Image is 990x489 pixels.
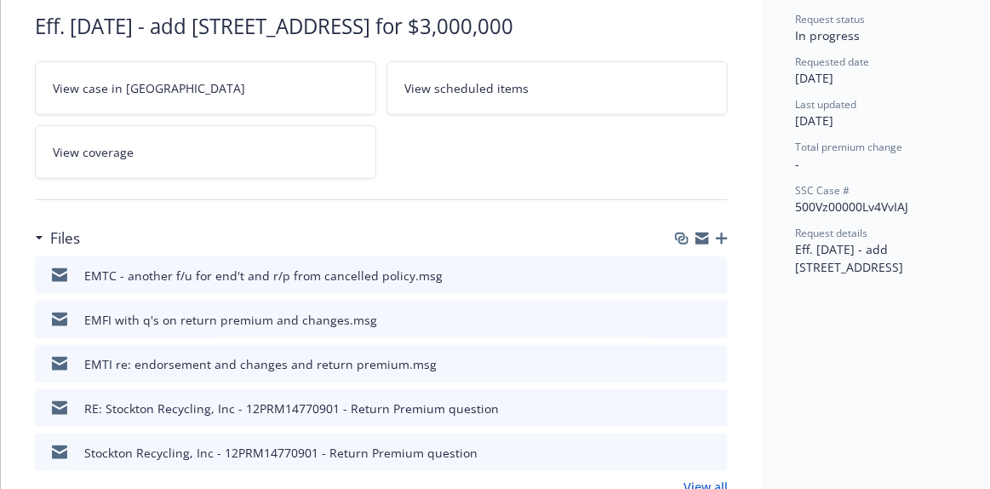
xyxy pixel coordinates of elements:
div: EMFI with q's on return premium and changes.msg [84,311,377,329]
a: View coverage [35,125,376,179]
span: In progress [796,27,861,43]
span: 500Vz00000Lv4VvIAJ [796,198,909,215]
div: Stockton Recycling, Inc - 12PRM14770901 - Return Premium question [84,444,478,462]
button: preview file [706,355,721,373]
span: SSC Case # [796,183,850,198]
button: download file [678,355,692,373]
span: Request status [796,12,866,26]
div: Files [35,227,80,250]
div: EMTC - another f/u for end't and r/p from cancelled policy.msg [84,267,443,285]
span: Last updated [796,97,857,112]
div: RE: Stockton Recycling, Inc - 12PRM14770901 - Return Premium question [84,400,499,417]
span: Total premium change [796,140,903,154]
button: preview file [706,267,721,285]
span: [DATE] [796,112,834,129]
span: - [796,156,800,172]
a: View case in [GEOGRAPHIC_DATA] [35,61,376,115]
button: preview file [706,444,721,462]
button: download file [678,400,692,417]
div: Eff. [DATE] - add [STREET_ADDRESS] for $3,000,000 [35,12,728,41]
button: preview file [706,400,721,417]
span: Request details [796,226,868,240]
span: View scheduled items [404,79,529,97]
h3: Files [50,227,80,250]
a: View scheduled items [386,61,728,115]
span: View case in [GEOGRAPHIC_DATA] [53,79,245,97]
button: preview file [706,311,721,329]
span: View coverage [53,143,134,161]
span: Requested date [796,55,870,69]
span: [DATE] [796,70,834,86]
span: Eff. [DATE] - add [STREET_ADDRESS] [796,241,904,275]
button: download file [678,311,692,329]
button: download file [678,444,692,462]
button: download file [678,267,692,285]
div: EMTI re: endorsement and changes and return premium.msg [84,355,437,373]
